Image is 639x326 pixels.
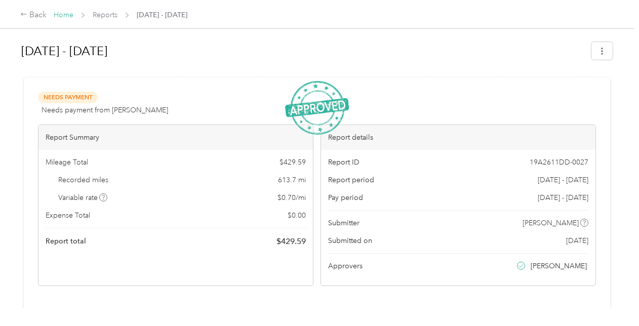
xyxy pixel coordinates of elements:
span: [DATE] - [DATE] [137,10,187,20]
img: ApprovedStamp [285,81,349,135]
span: Approvers [328,261,363,271]
div: Back [20,9,47,21]
div: Expense (0) [79,306,117,317]
span: Report ID [328,157,360,168]
span: [DATE] [566,235,588,246]
span: Mileage Total [46,157,88,168]
div: Trips (9) [38,306,63,317]
span: [PERSON_NAME] [531,261,587,271]
span: Recorded miles [58,175,108,185]
div: Report Summary [38,125,313,150]
h1: Aug 4 - 10, 2025 [21,39,584,63]
span: 613.7 mi [278,175,306,185]
span: Submitted on [328,235,372,246]
span: [PERSON_NAME] [523,218,579,228]
span: Report period [328,175,374,185]
span: Pay period [328,192,363,203]
a: Home [54,11,73,19]
a: Reports [93,11,117,19]
iframe: Everlance-gr Chat Button Frame [582,269,639,326]
span: 19A2611DD-0027 [530,157,588,168]
span: $ 429.59 [276,235,306,248]
span: $ 0.00 [288,210,306,221]
div: Report details [321,125,595,150]
span: Variable rate [58,192,108,203]
span: Needs payment from [PERSON_NAME] [42,105,168,115]
span: Expense Total [46,210,90,221]
span: Needs Payment [38,92,98,103]
span: Report total [46,236,86,247]
span: [DATE] - [DATE] [538,175,588,185]
span: $ 429.59 [279,157,306,168]
span: [DATE] - [DATE] [538,192,588,203]
span: Submitter [328,218,360,228]
span: $ 0.70 / mi [277,192,306,203]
